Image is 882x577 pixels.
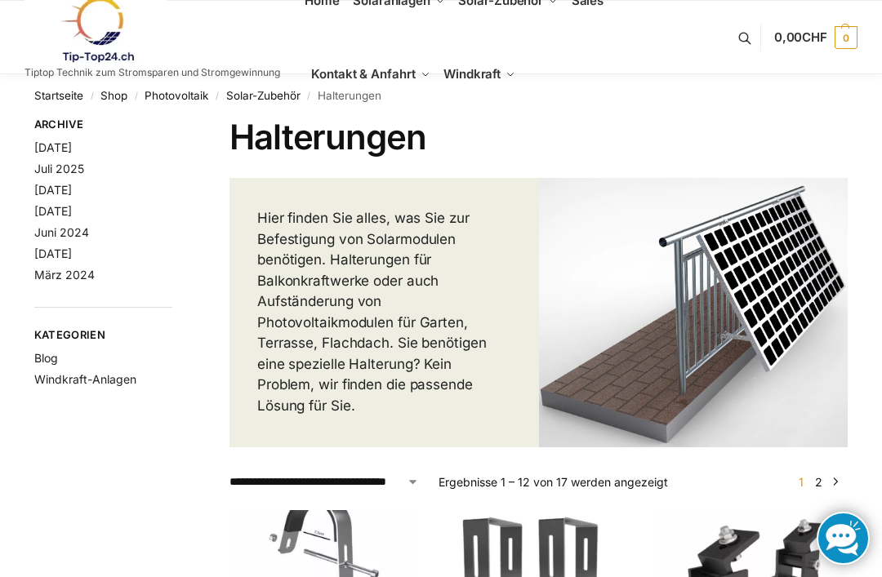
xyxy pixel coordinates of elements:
[34,246,72,260] a: [DATE]
[226,89,301,102] a: Solar-Zubehör
[127,90,145,103] span: /
[34,89,83,102] a: Startseite
[311,66,415,82] span: Kontakt & Anfahrt
[835,26,857,49] span: 0
[811,475,826,489] a: Seite 2
[443,66,501,82] span: Windkraft
[774,29,827,45] span: 0,00
[802,29,827,45] span: CHF
[34,372,136,386] a: Windkraft-Anlagen
[83,90,100,103] span: /
[34,140,72,154] a: [DATE]
[301,90,318,103] span: /
[789,473,848,490] nav: Produkt-Seitennummerierung
[439,473,668,490] p: Ergebnisse 1 – 12 von 17 werden angezeigt
[172,118,182,135] button: Close filters
[34,162,84,175] a: Juli 2025
[830,473,842,490] a: →
[539,178,849,447] img: Halterungen
[795,475,808,489] span: Seite 1
[34,74,848,117] nav: Breadcrumb
[34,183,72,197] a: [DATE]
[257,208,511,416] p: Hier finden Sie alles, was Sie zur Befestigung von Solarmodulen benötigen. Halterungen für Balkon...
[34,204,72,218] a: [DATE]
[229,473,419,490] select: Shop-Reihenfolge
[774,13,857,62] a: 0,00CHF 0
[34,327,172,344] span: Kategorien
[34,225,89,239] a: Juni 2024
[305,38,437,111] a: Kontakt & Anfahrt
[437,38,523,111] a: Windkraft
[34,268,95,282] a: März 2024
[229,117,848,158] h1: Halterungen
[145,89,208,102] a: Photovoltaik
[208,90,225,103] span: /
[100,89,127,102] a: Shop
[34,117,172,133] span: Archive
[34,351,58,365] a: Blog
[24,68,280,78] p: Tiptop Technik zum Stromsparen und Stromgewinnung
